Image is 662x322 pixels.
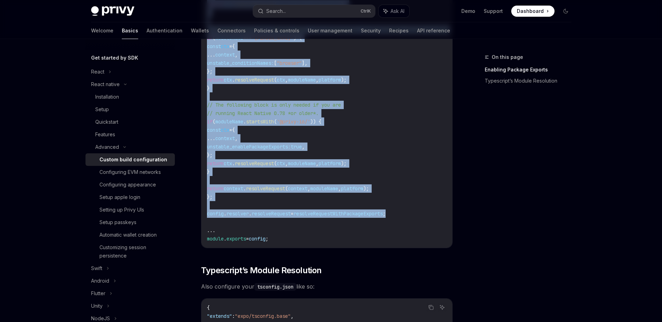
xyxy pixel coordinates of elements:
[389,22,409,39] a: Recipes
[288,185,307,192] span: context
[207,102,341,108] span: // The following block is only needed if you are
[207,152,213,158] span: };
[511,6,555,17] a: Dashboard
[379,5,409,17] button: Ask AI
[308,22,352,39] a: User management
[91,289,105,298] div: Flutter
[253,5,375,17] button: Search...CtrlK
[266,236,268,242] span: ;
[224,160,232,167] span: ctx
[207,160,224,167] span: return
[224,77,232,83] span: ctx
[438,303,447,312] button: Ask AI
[207,52,215,58] span: ...
[360,8,371,14] span: Ctrl K
[91,6,134,16] img: dark logo
[243,118,246,125] span: .
[254,283,296,291] code: tsconfig.json
[246,118,274,125] span: startsWith
[95,105,109,114] div: Setup
[213,118,215,125] span: (
[99,243,171,260] div: Customizing session persistence
[277,60,302,66] span: "browser"
[302,60,307,66] span: ],
[85,216,175,229] a: Setup passkeys
[221,127,229,133] span: ctx
[229,127,232,133] span: =
[291,210,293,217] span: =
[235,52,238,58] span: ,
[207,127,221,133] span: const
[91,22,113,39] a: Welcome
[235,160,274,167] span: resolveRequest
[246,236,249,242] span: =
[85,241,175,262] a: Customizing session persistence
[277,118,310,125] span: '@privy-io/'
[363,185,369,192] span: );
[207,144,291,150] span: unstable_enablePackageExports:
[517,8,544,15] span: Dashboard
[277,160,285,167] span: ctx
[232,77,235,83] span: .
[232,43,235,49] span: {
[207,110,319,116] span: // running React Native 0.78 *or older*.
[316,160,319,167] span: ,
[417,22,450,39] a: API reference
[207,85,210,91] span: }
[213,35,215,41] span: (
[215,118,243,125] span: moduleName
[560,6,571,17] button: Toggle dark mode
[221,43,229,49] span: ctx
[91,302,103,310] div: Unity
[229,43,232,49] span: =
[99,181,156,189] div: Configuring appearance
[274,118,277,125] span: (
[277,77,285,83] span: ctx
[249,236,266,242] span: config
[207,227,215,233] span: ...
[217,22,246,39] a: Connectors
[310,118,321,125] span: )) {
[485,75,577,86] a: Typescript’s Module Resolution
[207,185,224,192] span: return
[99,168,161,176] div: Configuring EVM networks
[99,206,144,214] div: Setting up Privy UIs
[99,155,167,164] div: Custom build configuration
[243,35,252,41] span: ===
[85,116,175,128] a: Quickstart
[252,210,291,217] span: resolveRequest
[383,210,386,217] span: ;
[341,160,347,167] span: );
[249,210,252,217] span: .
[99,193,140,201] div: Setup apple login
[215,35,243,41] span: moduleName
[85,166,175,178] a: Configuring EVM networks
[492,53,523,61] span: On this page
[252,35,293,41] span: "[PERSON_NAME]"
[293,35,302,41] span: ) {
[226,236,246,242] span: exports
[310,185,338,192] span: moduleName
[288,160,316,167] span: moduleName
[85,191,175,204] a: Setup apple login
[232,313,235,319] span: :
[99,218,136,227] div: Setup passkeys
[85,91,175,103] a: Installation
[85,103,175,116] a: Setup
[285,160,288,167] span: ,
[285,185,288,192] span: (
[274,77,277,83] span: (
[201,282,453,291] span: Also configure your like so:
[461,8,475,15] a: Demo
[207,135,215,141] span: ...
[319,160,341,167] span: platform
[207,169,210,175] span: }
[201,265,322,276] span: Typescript’s Module Resolution
[226,210,249,217] span: resolver
[85,178,175,191] a: Configuring appearance
[302,144,305,150] span: ,
[316,77,319,83] span: ,
[288,77,316,83] span: moduleName
[319,77,341,83] span: platform
[341,185,363,192] span: platform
